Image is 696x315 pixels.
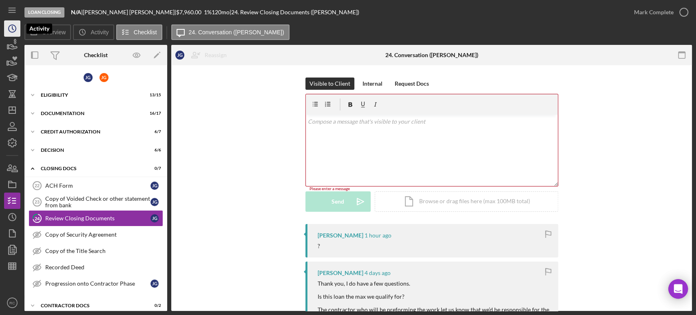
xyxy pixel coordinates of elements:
[385,52,478,58] div: 24. Conversation ([PERSON_NAME])
[41,93,141,98] div: Eligibility
[45,248,163,254] div: Copy of the Title Search
[176,9,204,16] div: $7,960.00
[29,259,163,275] a: Recorded Deed
[9,301,15,305] text: RC
[634,4,674,20] div: Mark Complete
[24,24,71,40] button: Overview
[626,4,692,20] button: Mark Complete
[29,275,163,292] a: Progression onto Contractor PhaseJG
[175,51,184,60] div: J G
[71,9,83,16] div: |
[150,182,159,190] div: J G
[146,129,161,134] div: 6 / 7
[4,295,20,311] button: RC
[305,78,354,90] button: Visible to Client
[150,280,159,288] div: J G
[134,29,157,35] label: Checklist
[318,232,363,239] div: [PERSON_NAME]
[171,24,289,40] button: 24. Conversation ([PERSON_NAME])
[189,29,284,35] label: 24. Conversation ([PERSON_NAME])
[305,186,558,191] div: Please enter a message
[42,29,66,35] label: Overview
[83,9,176,16] div: [PERSON_NAME] [PERSON_NAME] |
[45,231,163,238] div: Copy of Security Agreement
[73,24,114,40] button: Activity
[116,24,162,40] button: Checklist
[309,78,350,90] div: Visible to Client
[45,182,150,189] div: ACH Form
[41,166,141,171] div: CLOSING DOCS
[41,303,141,308] div: Contractor Docs
[204,9,212,16] div: 1 %
[84,73,93,82] div: J G
[35,183,40,188] tspan: 22
[45,195,150,209] div: Copy of Voided Check or other statement from bank
[45,280,150,287] div: Progression onto Contractor Phase
[668,279,688,299] div: Open Intercom Messenger
[150,198,159,206] div: J G
[318,243,320,249] div: ?
[29,243,163,259] a: Copy of the Title Search
[146,93,161,98] div: 13 / 15
[150,214,159,222] div: J G
[331,191,344,212] div: Send
[391,78,433,90] button: Request Docs
[212,9,230,16] div: 120 mo
[29,177,163,194] a: 22ACH FormJG
[365,270,391,276] time: 2025-08-25 21:22
[305,191,371,212] button: Send
[146,111,161,116] div: 16 / 17
[99,73,108,82] div: J G
[362,78,382,90] div: Internal
[29,194,163,210] a: 23Copy of Voided Check or other statement from bankJG
[395,78,429,90] div: Request Docs
[41,129,141,134] div: CREDIT AUTHORIZATION
[146,166,161,171] div: 0 / 7
[41,111,141,116] div: Documentation
[35,215,40,221] tspan: 24
[45,264,163,271] div: Recorded Deed
[318,270,363,276] div: [PERSON_NAME]
[45,215,150,222] div: Review Closing Documents
[146,148,161,153] div: 6 / 6
[35,200,40,204] tspan: 23
[29,210,163,226] a: 24Review Closing DocumentsJG
[365,232,391,239] time: 2025-08-29 12:31
[171,47,235,63] button: JGReassign
[84,52,108,58] div: Checklist
[230,9,359,16] div: | 24. Review Closing Documents ([PERSON_NAME])
[91,29,108,35] label: Activity
[358,78,387,90] button: Internal
[29,226,163,243] a: Copy of Security Agreement
[24,7,64,18] div: Loan Closing
[71,9,81,16] b: N/A
[146,303,161,308] div: 0 / 2
[41,148,141,153] div: Decision
[205,47,227,63] div: Reassign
